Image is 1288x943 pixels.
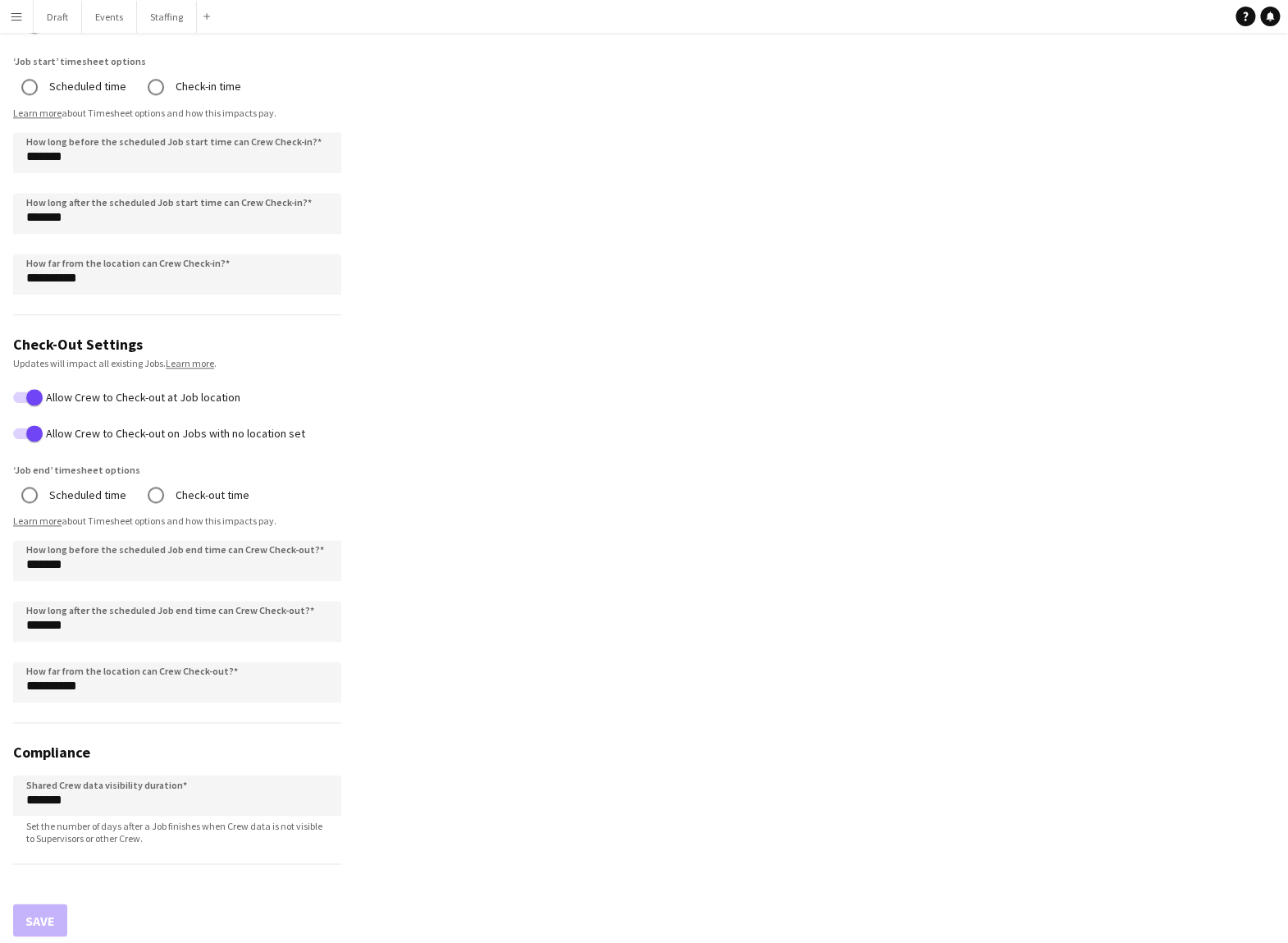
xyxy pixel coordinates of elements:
[13,743,341,762] h3: Compliance
[137,1,197,33] button: Staffing
[46,483,126,508] label: Scheduled time
[13,357,341,369] div: Updates will impact all existing Jobs. .
[172,74,241,99] label: Check-in time
[13,55,146,67] label: ‘Job start’ timesheet options
[13,464,140,476] label: ‘Job end’ timesheet options
[13,515,341,527] div: about Timesheet options and how this impacts pay.
[43,390,240,403] label: Allow Crew to Check-out at Job location
[34,1,82,33] button: Draft
[13,819,341,844] span: Set the number of days after a Job finishes when Crew data is not visible to Supervisors or other...
[13,335,341,354] h3: Check-Out Settings
[172,483,249,508] label: Check-out time
[46,74,126,99] label: Scheduled time
[82,1,137,33] button: Events
[43,427,305,440] label: Allow Crew to Check-out on Jobs with no location set
[13,107,62,119] a: Learn more
[13,107,341,119] div: about Timesheet options and how this impacts pay.
[13,515,62,527] a: Learn more
[166,357,214,369] a: Learn more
